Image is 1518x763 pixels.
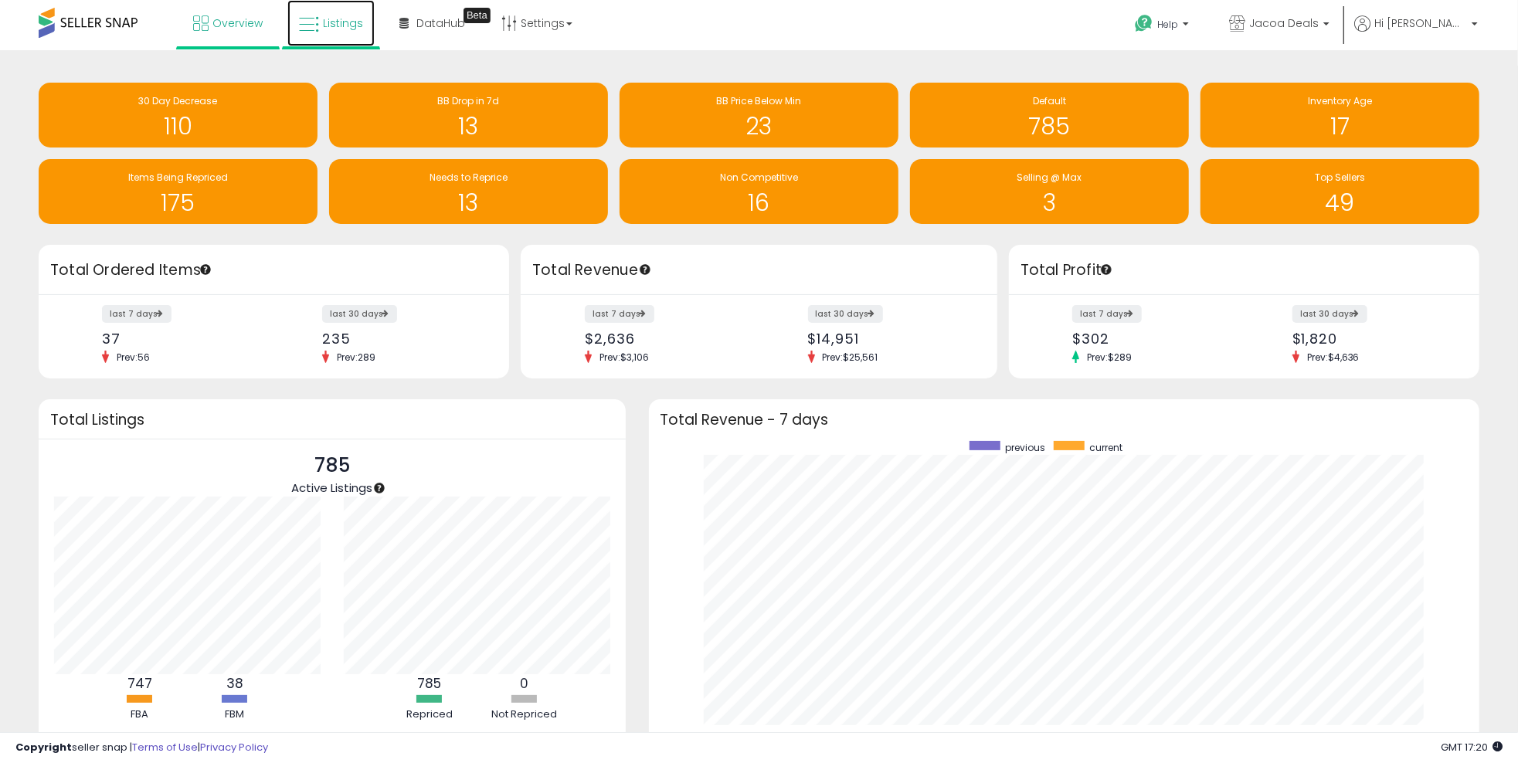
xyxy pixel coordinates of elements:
b: 0 [520,674,528,693]
label: last 30 days [1292,305,1367,323]
span: Help [1157,18,1178,31]
span: 2025-09-6 17:20 GMT [1441,740,1503,755]
span: current [1090,441,1123,454]
a: Selling @ Max 3 [910,159,1189,224]
h1: 785 [918,114,1181,139]
h1: 13 [337,114,600,139]
h3: Total Profit [1020,259,1468,281]
a: Terms of Use [132,740,198,755]
div: Tooltip anchor [1099,263,1113,276]
div: 235 [322,331,482,347]
span: Needs to Reprice [430,171,508,184]
a: Non Competitive 16 [620,159,898,224]
a: Items Being Repriced 175 [39,159,318,224]
span: Items Being Repriced [128,171,228,184]
div: $302 [1072,331,1232,347]
div: seller snap | | [15,741,268,755]
p: 785 [291,451,372,480]
span: BB Price Below Min [717,94,802,107]
span: Prev: 289 [329,351,383,364]
div: Not Repriced [478,707,571,722]
div: 37 [102,331,262,347]
b: 785 [417,674,441,693]
a: Needs to Reprice 13 [329,159,608,224]
h1: 175 [46,190,310,215]
a: Help [1122,2,1204,50]
span: Listings [323,15,363,31]
b: 38 [226,674,243,693]
span: Active Listings [291,480,372,496]
h3: Total Ordered Items [50,259,498,281]
span: Prev: $289 [1079,351,1139,364]
div: Repriced [383,707,476,722]
label: last 7 days [102,305,171,323]
span: Prev: $25,561 [815,351,886,364]
h1: 49 [1208,190,1472,215]
span: Jacoa Deals [1249,15,1319,31]
a: BB Drop in 7d 13 [329,83,608,148]
div: $14,951 [808,331,970,347]
h3: Total Revenue - 7 days [661,414,1468,426]
a: Default 785 [910,83,1189,148]
h1: 17 [1208,114,1472,139]
span: Default [1033,94,1066,107]
span: Prev: 56 [109,351,158,364]
span: Hi [PERSON_NAME] [1374,15,1467,31]
span: 30 Day Decrease [139,94,218,107]
h1: 110 [46,114,310,139]
a: Hi [PERSON_NAME] [1354,15,1478,50]
div: FBA [93,707,186,722]
span: Inventory Age [1308,94,1372,107]
div: FBM [188,707,281,722]
div: Tooltip anchor [638,263,652,276]
div: $2,636 [585,331,747,347]
span: Prev: $4,636 [1299,351,1367,364]
span: Overview [212,15,263,31]
div: Tooltip anchor [199,263,212,276]
strong: Copyright [15,740,72,755]
h3: Total Listings [50,414,614,426]
h3: Total Revenue [532,259,986,281]
span: Non Competitive [720,171,798,184]
label: last 30 days [808,305,883,323]
label: last 7 days [585,305,654,323]
span: Selling @ Max [1017,171,1082,184]
a: Top Sellers 49 [1200,159,1479,224]
span: previous [1006,441,1046,454]
h1: 13 [337,190,600,215]
i: Get Help [1134,14,1153,33]
a: BB Price Below Min 23 [620,83,898,148]
a: 30 Day Decrease 110 [39,83,318,148]
a: Inventory Age 17 [1200,83,1479,148]
b: 747 [127,674,152,693]
div: Tooltip anchor [372,481,386,495]
h1: 3 [918,190,1181,215]
div: Tooltip anchor [464,8,491,23]
span: Top Sellers [1315,171,1365,184]
span: Prev: $3,106 [592,351,657,364]
span: BB Drop in 7d [438,94,500,107]
h1: 23 [627,114,891,139]
a: Privacy Policy [200,740,268,755]
h1: 16 [627,190,891,215]
div: $1,820 [1292,331,1452,347]
label: last 30 days [322,305,397,323]
label: last 7 days [1072,305,1142,323]
span: DataHub [416,15,465,31]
